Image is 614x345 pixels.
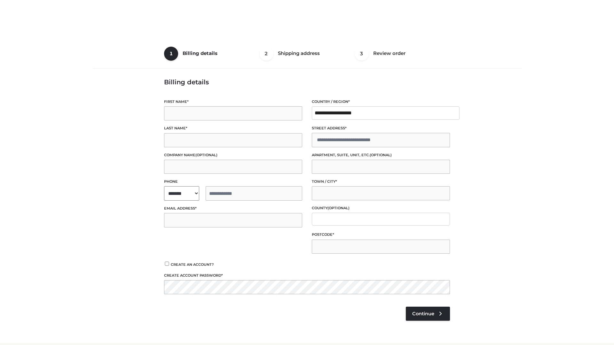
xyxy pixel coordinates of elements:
span: 1 [164,47,178,61]
span: Billing details [183,50,217,56]
a: Continue [406,307,450,321]
label: Street address [312,125,450,131]
label: Town / City [312,179,450,185]
span: Create an account? [171,262,214,267]
span: Shipping address [278,50,320,56]
span: 2 [259,47,273,61]
span: (optional) [370,153,392,157]
span: 3 [355,47,369,61]
span: Continue [412,311,434,317]
label: Last name [164,125,302,131]
span: Review order [373,50,405,56]
label: Phone [164,179,302,185]
label: Postcode [312,232,450,238]
input: Create an account? [164,262,170,266]
h3: Billing details [164,78,450,86]
span: (optional) [327,206,350,210]
label: Company name [164,152,302,158]
label: Apartment, suite, unit, etc. [312,152,450,158]
label: Country / Region [312,99,450,105]
label: County [312,205,450,211]
label: Email address [164,205,302,211]
label: First name [164,99,302,105]
span: (optional) [195,153,217,157]
label: Create account password [164,272,450,279]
